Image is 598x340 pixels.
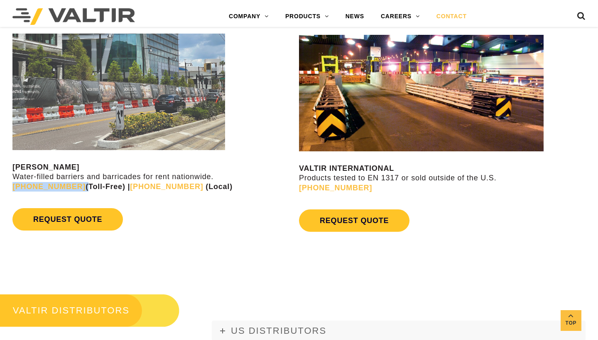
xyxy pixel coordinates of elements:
[373,8,428,25] a: CAREERS
[12,34,225,150] img: Rentals contact us image
[130,182,203,191] a: [PHONE_NUMBER]
[561,318,581,328] span: Top
[12,182,86,191] a: [PHONE_NUMBER]
[12,163,297,192] p: Water-filled barriers and barricades for rent nationwide.
[231,325,326,336] span: US DISTRIBUTORS
[299,209,409,232] a: REQUEST QUOTE
[299,164,394,172] strong: VALTIR INTERNATIONAL
[206,182,233,191] strong: (Local)
[561,310,581,331] a: Top
[428,8,475,25] a: CONTACT
[277,8,337,25] a: PRODUCTS
[12,163,79,171] strong: [PERSON_NAME]
[221,8,277,25] a: COMPANY
[12,208,123,231] a: REQUEST QUOTE
[299,164,598,193] p: Products tested to EN 1317 or sold outside of the U.S.
[12,182,130,191] strong: (Toll-Free) |
[337,8,373,25] a: NEWS
[12,8,135,25] img: Valtir
[299,184,372,192] a: [PHONE_NUMBER]
[299,34,544,151] img: contact us valtir international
